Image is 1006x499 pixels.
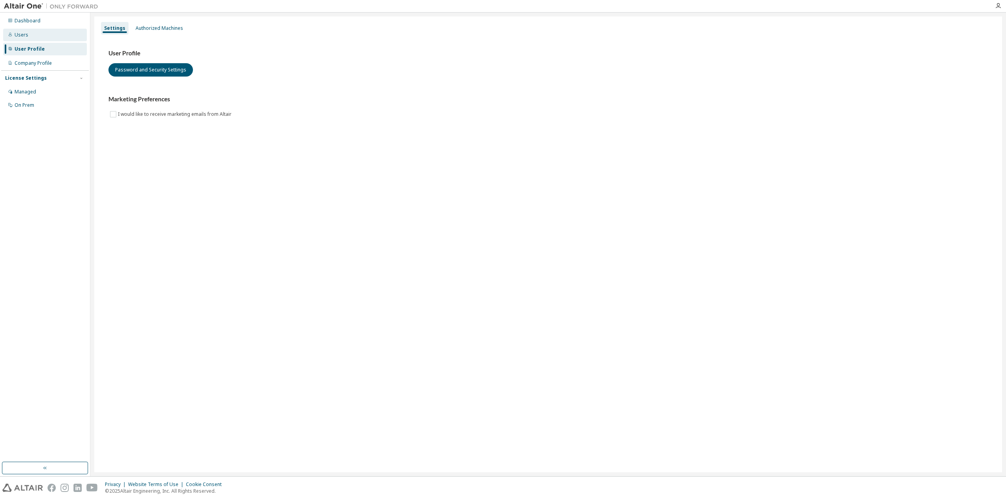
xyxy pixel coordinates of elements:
[15,18,40,24] div: Dashboard
[15,102,34,108] div: On Prem
[186,481,226,488] div: Cookie Consent
[104,25,125,31] div: Settings
[15,60,52,66] div: Company Profile
[48,484,56,492] img: facebook.svg
[105,488,226,494] p: © 2025 Altair Engineering, Inc. All Rights Reserved.
[15,32,28,38] div: Users
[2,484,43,492] img: altair_logo.svg
[108,63,193,77] button: Password and Security Settings
[128,481,186,488] div: Website Terms of Use
[118,110,233,119] label: I would like to receive marketing emails from Altair
[108,49,988,57] h3: User Profile
[105,481,128,488] div: Privacy
[5,75,47,81] div: License Settings
[4,2,102,10] img: Altair One
[15,89,36,95] div: Managed
[61,484,69,492] img: instagram.svg
[73,484,82,492] img: linkedin.svg
[136,25,183,31] div: Authorized Machines
[15,46,45,52] div: User Profile
[86,484,98,492] img: youtube.svg
[108,95,988,103] h3: Marketing Preferences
